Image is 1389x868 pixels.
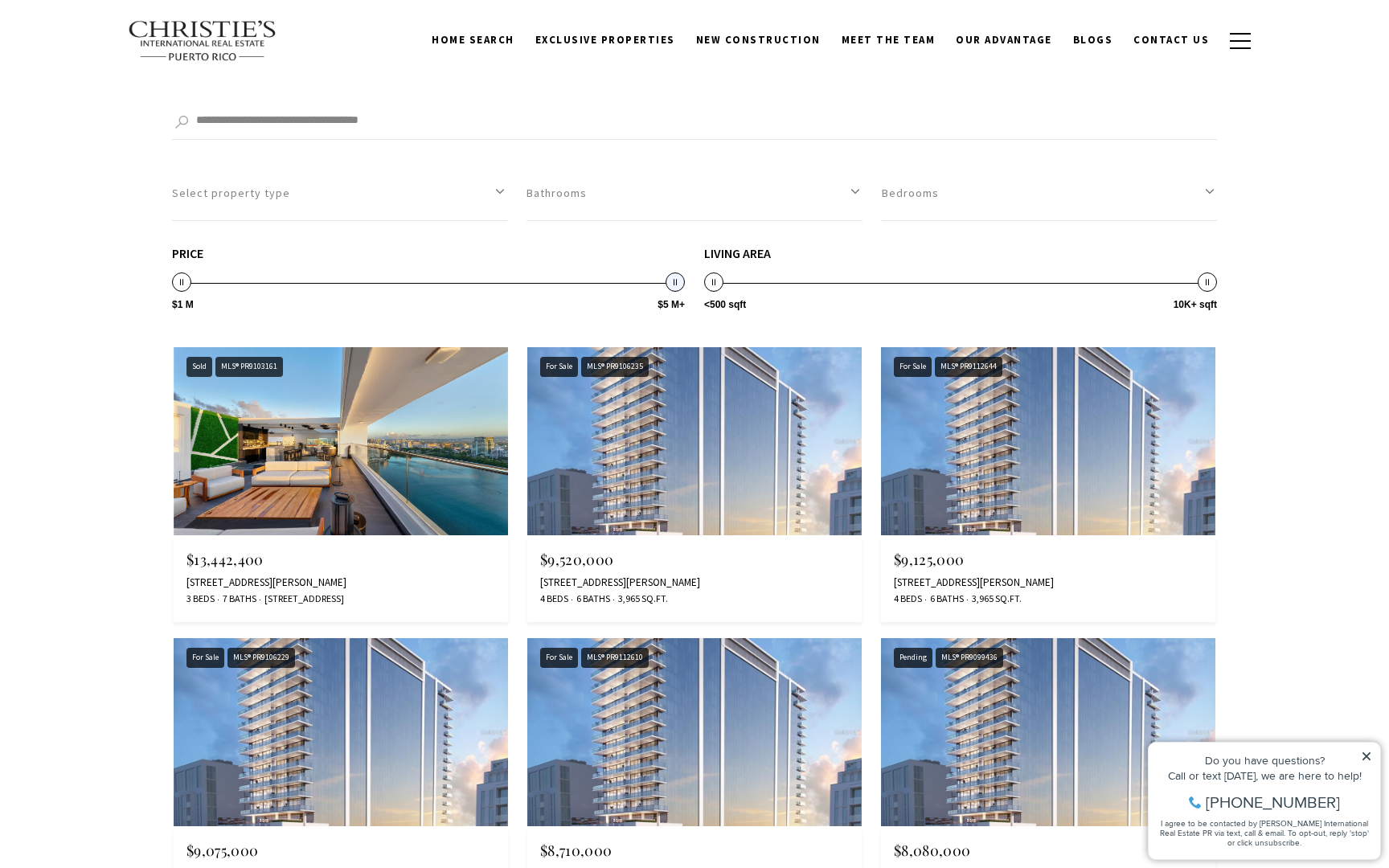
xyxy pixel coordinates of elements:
span: $1 M [172,300,194,309]
span: $9,075,000 [186,841,258,860]
div: Do you have questions? [17,36,232,47]
img: For Sale [174,638,508,826]
a: Our Advantage [945,25,1063,55]
a: Sold Sold MLS® PR9103161 $13,442,400 [STREET_ADDRESS][PERSON_NAME] 3 Beds 7 Baths [STREET_ADDRESS] [174,347,508,622]
button: Bathrooms [527,166,862,221]
div: [STREET_ADDRESS][PERSON_NAME] [894,576,1203,589]
span: [PHONE_NUMBER] [66,76,200,92]
a: New Construction [686,25,831,55]
img: Sold [174,347,508,535]
span: 3,965 Sq.Ft. [968,592,1022,606]
div: MLS® PR9106235 [581,357,649,377]
span: 6 Baths [926,592,964,606]
span: [STREET_ADDRESS] [260,592,344,606]
span: 7 Baths [219,592,256,606]
span: $9,520,000 [540,550,613,569]
input: Search by Address, City, or Neighborhood [172,104,1217,140]
span: $8,710,000 [540,841,612,860]
img: For Sale [527,638,862,826]
button: Bedrooms [882,166,1217,221]
a: For Sale For Sale MLS® PR9112644 $9,125,000 [STREET_ADDRESS][PERSON_NAME] 4 Beds 6 Baths 3,965 Sq... [881,347,1215,622]
div: Call or text [DATE], we are here to help! [17,51,232,63]
div: Sold [186,357,212,377]
span: $5 M+ [658,300,685,309]
div: For Sale [186,648,224,668]
button: Select property type [172,166,507,221]
div: For Sale [540,648,578,668]
div: MLS® PR9106229 [227,648,295,668]
img: For Sale [527,347,862,535]
span: 3,965 Sq.Ft. [614,592,668,606]
img: Christie's International Real Estate text transparent background [128,20,277,62]
span: 10K+ sqft [1174,300,1217,309]
div: For Sale [540,357,578,377]
span: 6 Baths [572,592,610,606]
div: Pending [894,648,932,668]
img: Pending [881,638,1215,826]
div: MLS® PR9112644 [935,357,1002,377]
a: For Sale For Sale MLS® PR9106235 $9,520,000 [STREET_ADDRESS][PERSON_NAME] 4 Beds 6 Baths 3,965 Sq... [527,347,862,622]
div: MLS® PR9099436 [936,648,1003,668]
span: New Construction [696,33,821,47]
span: $9,125,000 [894,550,964,569]
span: $13,442,400 [186,550,264,569]
span: 4 Beds [894,592,922,606]
div: MLS® PR9112610 [581,648,649,668]
img: For Sale [881,347,1215,535]
div: [STREET_ADDRESS][PERSON_NAME] [186,576,495,589]
div: For Sale [894,357,932,377]
div: [STREET_ADDRESS][PERSON_NAME] [540,576,849,589]
span: 3 Beds [186,592,215,606]
span: I agree to be contacted by [PERSON_NAME] International Real Estate PR via text, call & email. To ... [20,99,229,129]
a: Meet the Team [831,25,946,55]
span: Our Advantage [956,33,1052,47]
span: Exclusive Properties [535,33,675,47]
div: MLS® PR9103161 [215,357,283,377]
a: Home Search [421,25,525,55]
iframe: bss-luxurypresence [1059,16,1373,259]
span: 4 Beds [540,592,568,606]
span: $8,080,000 [894,841,970,860]
a: Exclusive Properties [525,25,686,55]
span: <500 sqft [704,300,746,309]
